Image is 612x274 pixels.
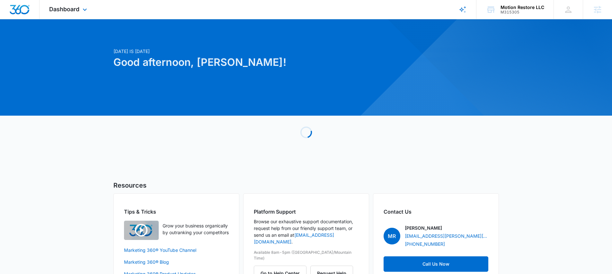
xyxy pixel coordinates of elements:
h1: Good afternoon, [PERSON_NAME]! [113,55,368,70]
a: Marketing 360® Blog [124,259,229,265]
a: [EMAIL_ADDRESS][PERSON_NAME][DOMAIN_NAME] [405,233,488,239]
a: Marketing 360® YouTube Channel [124,247,229,253]
h2: Tips & Tricks [124,208,229,216]
h5: Resources [113,181,499,190]
a: Call Us Now [384,256,488,272]
h2: Platform Support [254,208,359,216]
img: Quick Overview Video [124,221,159,240]
p: Browse our exhaustive support documentation, request help from our friendly support team, or send... [254,218,359,245]
p: Available 8am-5pm ([GEOGRAPHIC_DATA]/Mountain Time) [254,250,359,261]
p: Grow your business organically by outranking your competitors [163,222,229,236]
span: MR [384,228,400,244]
p: [DATE] is [DATE] [113,48,368,55]
span: Dashboard [49,6,79,13]
div: account id [501,10,544,14]
div: account name [501,5,544,10]
h2: Contact Us [384,208,488,216]
a: [PHONE_NUMBER] [405,241,445,247]
p: [PERSON_NAME] [405,225,442,231]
